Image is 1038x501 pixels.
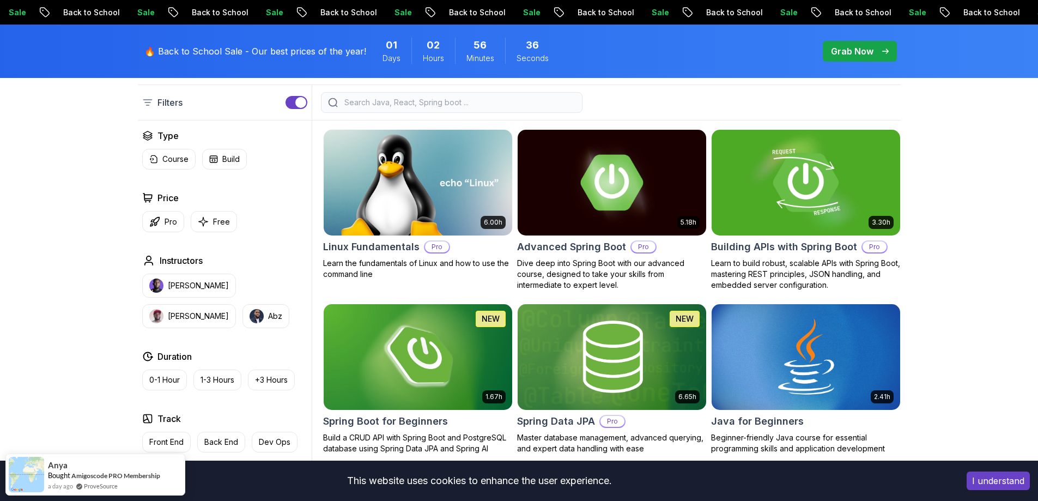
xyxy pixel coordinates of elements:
[197,432,245,452] button: Back End
[201,375,234,385] p: 1-3 Hours
[967,472,1030,490] button: Accept cookies
[142,211,184,232] button: Pro
[517,304,707,454] a: Spring Data JPA card6.65hNEWSpring Data JPAProMaster database management, advanced querying, and ...
[259,437,290,448] p: Dev Ops
[517,239,626,255] h2: Advanced Spring Boot
[323,304,513,454] a: Spring Boot for Beginners card1.67hNEWSpring Boot for BeginnersBuild a CRUD API with Spring Boot ...
[48,481,73,491] span: a day ago
[149,437,184,448] p: Front End
[9,457,44,492] img: provesource social proof notification image
[242,304,289,328] button: instructor imgAbz
[383,53,400,64] span: Days
[526,38,539,53] span: 36 Seconds
[517,129,707,291] a: Advanced Spring Boot card5.18hAdvanced Spring BootProDive deep into Spring Boot with our advanced...
[149,279,163,293] img: instructor img
[863,242,887,252] p: Pro
[168,311,229,322] p: [PERSON_NAME]
[142,370,187,390] button: 0-1 Hour
[681,218,696,227] p: 5.18h
[442,7,517,18] p: Back to School
[48,461,68,470] span: Anya
[131,7,166,18] p: Sale
[517,53,549,64] span: Seconds
[84,481,118,491] a: ProveSource
[485,393,502,401] p: 1.67h
[142,432,191,452] button: Front End
[828,7,902,18] p: Back to School
[427,38,440,53] span: 2 Hours
[517,414,595,429] h2: Spring Data JPA
[71,472,160,480] a: Amigoscode PRO Membership
[222,154,240,165] p: Build
[142,149,196,170] button: Course
[517,258,707,291] p: Dive deep into Spring Boot with our advanced course, designed to take your skills from intermedia...
[252,432,298,452] button: Dev Ops
[425,242,449,252] p: Pro
[323,129,513,280] a: Linux Fundamentals card6.00hLinux FundamentalsProLearn the fundamentals of Linux and how to use t...
[165,216,177,227] p: Pro
[600,416,624,427] p: Pro
[712,304,900,410] img: Java for Beginners card
[48,471,70,480] span: Bought
[484,218,502,227] p: 6.00h
[202,149,247,170] button: Build
[902,7,937,18] p: Sale
[157,191,179,204] h2: Price
[268,311,282,322] p: Abz
[2,7,37,18] p: Sale
[711,414,804,429] h2: Java for Beginners
[193,370,241,390] button: 1-3 Hours
[314,7,388,18] p: Back to School
[185,7,259,18] p: Back to School
[157,129,179,142] h2: Type
[162,154,189,165] p: Course
[711,239,857,255] h2: Building APIs with Spring Boot
[466,53,494,64] span: Minutes
[342,97,575,108] input: Search Java, React, Spring boot ...
[142,304,236,328] button: instructor img[PERSON_NAME]
[157,350,192,363] h2: Duration
[711,304,901,454] a: Java for Beginners card2.41hJava for BeginnersBeginner-friendly Java course for essential program...
[386,38,397,53] span: 1 Days
[323,258,513,280] p: Learn the fundamentals of Linux and how to use the command line
[142,274,236,298] button: instructor img[PERSON_NAME]
[57,7,131,18] p: Back to School
[711,129,901,291] a: Building APIs with Spring Boot card3.30hBuilding APIs with Spring BootProLearn to build robust, s...
[324,304,512,410] img: Spring Boot for Beginners card
[474,38,487,53] span: 56 Minutes
[700,7,774,18] p: Back to School
[518,130,706,236] img: Advanced Spring Boot card
[323,239,420,255] h2: Linux Fundamentals
[831,45,873,58] p: Grab Now
[632,242,655,252] p: Pro
[323,432,513,454] p: Build a CRUD API with Spring Boot and PostgreSQL database using Spring Data JPA and Spring AI
[144,45,366,58] p: 🔥 Back to School Sale - Our best prices of the year!
[157,412,181,425] h2: Track
[707,127,905,238] img: Building APIs with Spring Boot card
[678,393,696,401] p: 6.65h
[255,375,288,385] p: +3 Hours
[872,218,890,227] p: 3.30h
[957,7,1031,18] p: Back to School
[149,309,163,323] img: instructor img
[774,7,809,18] p: Sale
[323,414,448,429] h2: Spring Boot for Beginners
[8,469,950,493] div: This website uses cookies to enhance the user experience.
[676,313,694,324] p: NEW
[191,211,237,232] button: Free
[645,7,680,18] p: Sale
[874,393,890,401] p: 2.41h
[571,7,645,18] p: Back to School
[711,258,901,291] p: Learn to build robust, scalable APIs with Spring Boot, mastering REST principles, JSON handling, ...
[518,304,706,410] img: Spring Data JPA card
[160,254,203,267] h2: Instructors
[248,370,295,390] button: +3 Hours
[204,437,238,448] p: Back End
[423,53,444,64] span: Hours
[157,96,183,109] p: Filters
[482,313,500,324] p: NEW
[517,7,551,18] p: Sale
[168,280,229,291] p: [PERSON_NAME]
[149,375,180,385] p: 0-1 Hour
[213,216,230,227] p: Free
